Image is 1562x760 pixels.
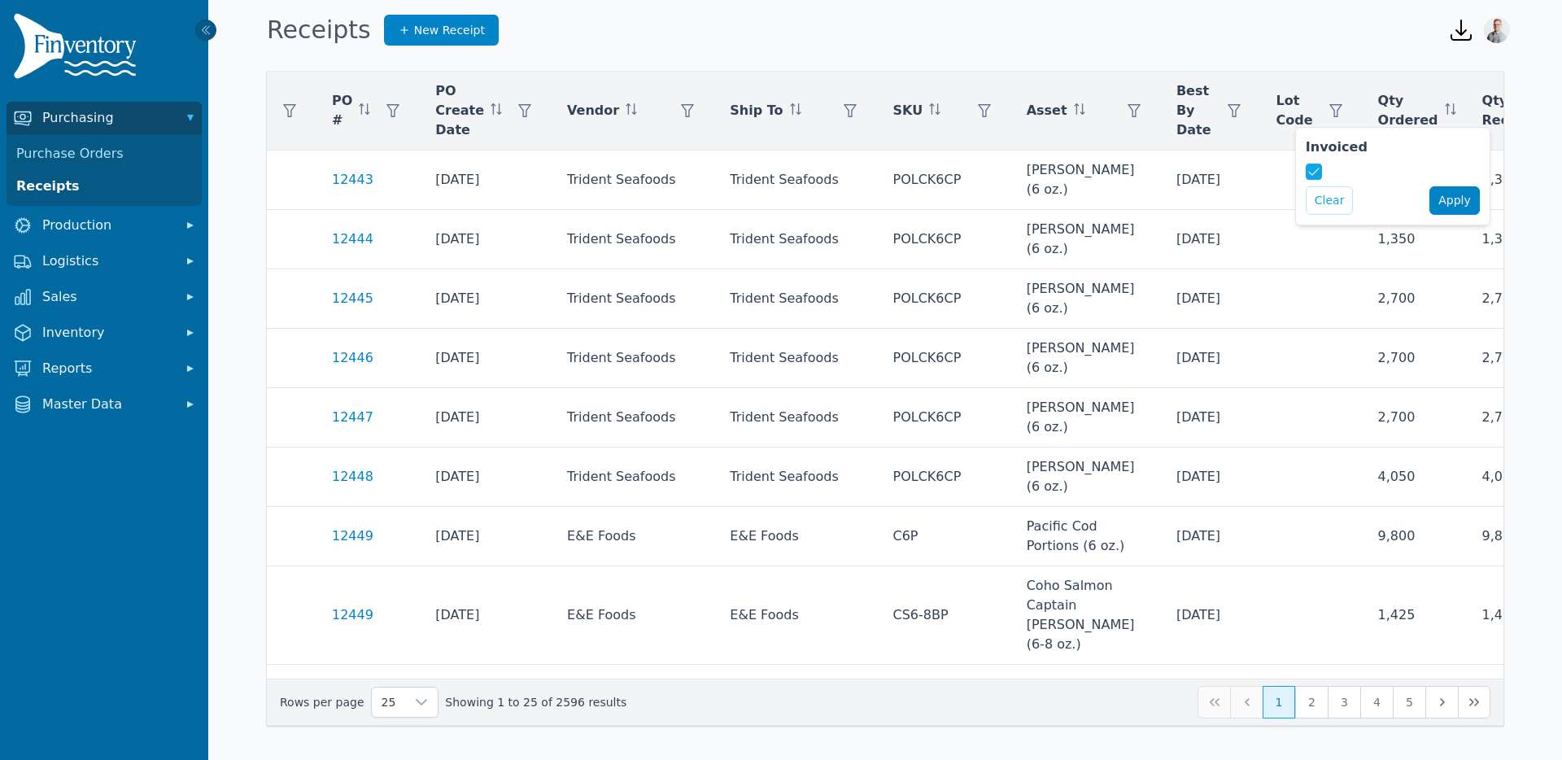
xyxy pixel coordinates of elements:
[42,251,172,271] span: Logistics
[1027,101,1067,120] span: Asset
[1365,566,1469,665] td: 1,425
[1469,269,1541,329] td: 2,700
[422,269,554,329] td: [DATE]
[1393,686,1425,719] button: Page 5
[1163,269,1263,329] td: [DATE]
[1365,329,1469,388] td: 2,700
[7,209,202,242] button: Production
[10,138,199,170] a: Purchase Orders
[267,15,371,45] h1: Receipts
[1306,186,1354,215] button: Clear
[1469,566,1541,665] td: 1,425
[1306,138,1480,157] label: Invoiced
[1163,329,1263,388] td: [DATE]
[332,289,373,308] a: 12445
[1014,507,1163,566] td: Pacific Cod Portions (6 oz.)
[7,352,202,385] button: Reports
[554,566,717,665] td: E&E Foods
[7,388,202,421] button: Master Data
[332,605,373,625] a: 12449
[372,688,406,717] span: Rows per page
[42,108,172,128] span: Purchasing
[1365,388,1469,448] td: 2,700
[1469,665,1541,724] td: 2,498
[1378,91,1438,130] span: Qty Ordered
[1014,329,1163,388] td: [PERSON_NAME] (6 oz.)
[10,170,199,203] a: Receipts
[1014,566,1163,665] td: Coho Salmon Captain [PERSON_NAME] (6-8 oz.)
[717,665,879,724] td: E&E Foods
[42,359,172,378] span: Reports
[554,151,717,210] td: Trident Seafoods
[1014,151,1163,210] td: [PERSON_NAME] (6 oz.)
[1163,507,1263,566] td: [DATE]
[554,388,717,448] td: Trident Seafoods
[1276,91,1313,130] span: Lot Code
[42,323,172,343] span: Inventory
[422,665,554,724] td: [DATE]
[332,170,373,190] a: 12443
[1438,192,1471,209] span: Apply
[1176,81,1211,140] span: Best By Date
[1469,210,1541,269] td: 1,350
[1295,686,1328,719] button: Page 2
[1365,507,1469,566] td: 9,800
[7,102,202,134] button: Purchasing
[7,245,202,277] button: Logistics
[435,81,484,140] span: PO Create Date
[1484,17,1510,43] img: Joshua Benton
[332,408,373,427] a: 12447
[1263,686,1295,719] button: Page 1
[717,269,879,329] td: Trident Seafoods
[422,210,554,269] td: [DATE]
[1429,186,1480,215] button: Apply
[1365,665,1469,724] td: 2,498
[332,348,373,368] a: 12446
[422,329,554,388] td: [DATE]
[879,151,1013,210] td: POLCK6CP
[554,448,717,507] td: Trident Seafoods
[7,281,202,313] button: Sales
[1458,686,1490,719] button: Last Page
[422,566,554,665] td: [DATE]
[554,210,717,269] td: Trident Seafoods
[717,210,879,269] td: Trident Seafoods
[7,317,202,349] button: Inventory
[1469,507,1541,566] td: 9,800
[1365,448,1469,507] td: 4,050
[730,101,783,120] span: Ship To
[445,694,626,710] span: Showing 1 to 25 of 2596 results
[422,388,554,448] td: [DATE]
[1163,665,1263,724] td: [DATE]
[567,101,619,120] span: Vendor
[42,287,172,307] span: Sales
[554,269,717,329] td: Trident Seafoods
[422,507,554,566] td: [DATE]
[422,448,554,507] td: [DATE]
[554,329,717,388] td: Trident Seafoods
[879,210,1013,269] td: POLCK6CP
[42,216,172,235] span: Production
[332,467,373,487] a: 12448
[879,507,1013,566] td: C6P
[1014,210,1163,269] td: [PERSON_NAME] (6 oz.)
[879,388,1013,448] td: POLCK6CP
[1328,686,1360,719] button: Page 3
[879,665,1013,724] td: BRGSS20
[717,566,879,665] td: E&E Foods
[422,151,554,210] td: [DATE]
[1469,388,1541,448] td: 2,700
[717,448,879,507] td: Trident Seafoods
[1014,448,1163,507] td: [PERSON_NAME] (6 oz.)
[879,566,1013,665] td: CS6-8BP
[1469,329,1541,388] td: 2,700
[384,15,499,46] a: New Receipt
[879,269,1013,329] td: POLCK6CP
[332,526,373,546] a: 12449
[717,329,879,388] td: Trident Seafoods
[717,151,879,210] td: Trident Seafoods
[332,91,352,130] span: PO #
[554,665,717,724] td: E&E Foods
[1482,91,1510,130] span: Qty Rec
[1163,566,1263,665] td: [DATE]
